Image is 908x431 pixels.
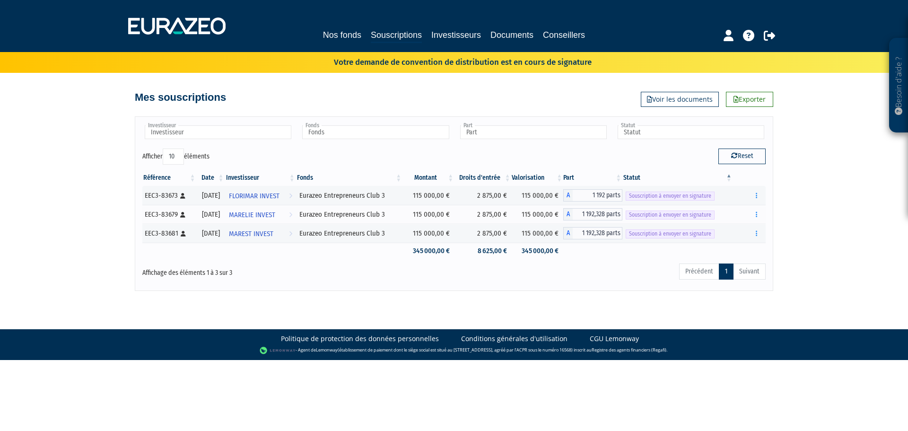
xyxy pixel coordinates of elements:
[142,263,394,278] div: Affichage des éléments 1 à 3 sur 3
[145,210,193,220] div: EEC3-83679
[306,54,592,68] p: Votre demande de convention de distribution est en cours de signature
[454,205,511,224] td: 2 875,00 €
[402,224,454,243] td: 115 000,00 €
[431,28,481,42] a: Investisseurs
[563,189,622,202] div: A - Eurazeo Entrepreneurs Club 3
[563,208,573,220] span: A
[512,170,564,186] th: Valorisation: activer pour trier la colonne par ordre croissant
[626,192,715,201] span: Souscription à envoyer en signature
[573,227,622,239] span: 1 192,328 parts
[454,170,511,186] th: Droits d'entrée: activer pour trier la colonne par ordre croissant
[626,211,715,220] span: Souscription à envoyer en signature
[573,208,622,220] span: 1 192,328 parts
[200,210,221,220] div: [DATE]
[563,189,573,202] span: A
[402,170,454,186] th: Montant: activer pour trier la colonne par ordre croissant
[289,206,292,224] i: Voir l'investisseur
[454,243,511,259] td: 8 625,00 €
[225,170,296,186] th: Investisseur: activer pour trier la colonne par ordre croissant
[573,189,622,202] span: 1 192 parts
[893,43,904,128] p: Besoin d'aide ?
[225,186,296,205] a: FLORIMAR INVEST
[454,224,511,243] td: 2 875,00 €
[281,334,439,343] a: Politique de protection des données personnelles
[299,191,400,201] div: Eurazeo Entrepreneurs Club 3
[563,170,622,186] th: Part: activer pour trier la colonne par ordre croissant
[719,264,733,280] a: 1
[563,227,573,239] span: A
[260,346,296,355] img: logo-lemonway.png
[299,229,400,238] div: Eurazeo Entrepreneurs Club 3
[402,186,454,205] td: 115 000,00 €
[180,193,185,199] i: [Français] Personne physique
[196,170,225,186] th: Date: activer pour trier la colonne par ordre croissant
[9,346,899,355] div: - Agent de (établissement de paiement dont le siège social est situé au [STREET_ADDRESS], agréé p...
[726,92,773,107] a: Exporter
[299,210,400,220] div: Eurazeo Entrepreneurs Club 3
[128,18,226,35] img: 1732889491-logotype_eurazeo_blanc_rvb.png
[718,149,766,164] button: Reset
[200,191,221,201] div: [DATE]
[229,206,275,224] span: MARELIE INVEST
[490,28,533,42] a: Documents
[229,225,273,243] span: MAREST INVEST
[454,186,511,205] td: 2 875,00 €
[135,92,226,103] h4: Mes souscriptions
[512,224,564,243] td: 115 000,00 €
[592,347,666,353] a: Registre des agents financiers (Regafi)
[622,170,733,186] th: Statut : activer pour trier la colonne par ordre d&eacute;croissant
[563,208,622,220] div: A - Eurazeo Entrepreneurs Club 3
[512,186,564,205] td: 115 000,00 €
[402,243,454,259] td: 345 000,00 €
[225,205,296,224] a: MARELIE INVEST
[543,28,585,42] a: Conseillers
[145,191,193,201] div: EEC3-83673
[180,212,185,218] i: [Français] Personne physique
[371,28,422,43] a: Souscriptions
[142,149,210,165] label: Afficher éléments
[316,347,338,353] a: Lemonway
[512,205,564,224] td: 115 000,00 €
[289,187,292,205] i: Voir l'investisseur
[289,225,292,243] i: Voir l'investisseur
[296,170,403,186] th: Fonds: activer pour trier la colonne par ordre croissant
[163,149,184,165] select: Afficheréléments
[142,170,196,186] th: Référence : activer pour trier la colonne par ordre croissant
[229,187,279,205] span: FLORIMAR INVEST
[626,229,715,238] span: Souscription à envoyer en signature
[323,28,361,42] a: Nos fonds
[145,229,193,238] div: EEC3-83681
[590,334,639,343] a: CGU Lemonway
[181,231,186,237] i: [Français] Personne physique
[461,334,567,343] a: Conditions générales d'utilisation
[512,243,564,259] td: 345 000,00 €
[563,227,622,239] div: A - Eurazeo Entrepreneurs Club 3
[641,92,719,107] a: Voir les documents
[225,224,296,243] a: MAREST INVEST
[402,205,454,224] td: 115 000,00 €
[200,229,221,238] div: [DATE]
